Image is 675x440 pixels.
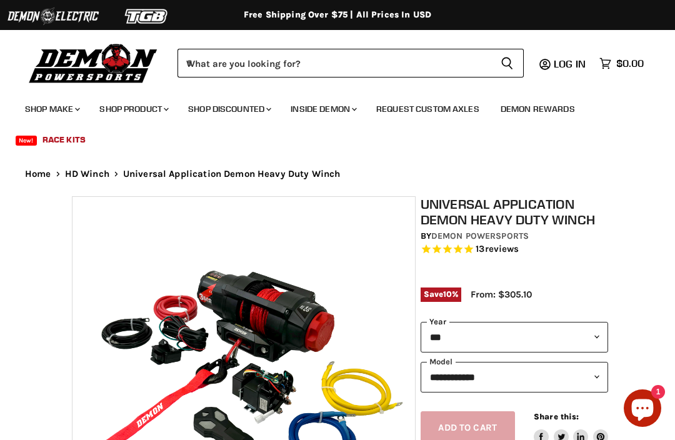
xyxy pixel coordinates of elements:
img: Demon Powersports [25,41,162,85]
span: 13 reviews [476,244,519,255]
button: Search [491,49,524,77]
span: Share this: [534,412,579,421]
div: by [421,229,608,243]
ul: Main menu [16,91,641,152]
span: Rated 5.0 out of 5 stars 13 reviews [421,243,608,256]
select: modal-name [421,362,608,392]
span: $0.00 [616,57,644,69]
a: Log in [548,58,593,69]
a: Shop Discounted [179,96,279,122]
span: Log in [554,57,586,70]
a: Shop Product [90,96,176,122]
a: Race Kits [33,127,95,152]
a: Demon Rewards [491,96,584,122]
a: Inside Demon [281,96,364,122]
span: From: $305.10 [471,289,532,300]
img: Demon Electric Logo 2 [6,4,100,28]
form: Product [177,49,524,77]
inbox-online-store-chat: Shopify online store chat [620,389,665,430]
img: TGB Logo 2 [100,4,194,28]
a: HD Winch [65,169,109,179]
a: Request Custom Axles [367,96,489,122]
input: When autocomplete results are available use up and down arrows to review and enter to select [177,49,491,77]
select: year [421,322,608,352]
a: $0.00 [593,54,650,72]
span: reviews [485,244,519,255]
a: Home [25,169,51,179]
a: Shop Make [16,96,87,122]
span: New! [16,136,37,146]
h1: Universal Application Demon Heavy Duty Winch [421,196,608,227]
span: Save % [421,287,462,301]
a: Demon Powersports [431,231,529,241]
span: Universal Application Demon Heavy Duty Winch [123,169,341,179]
span: 10 [443,289,452,299]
